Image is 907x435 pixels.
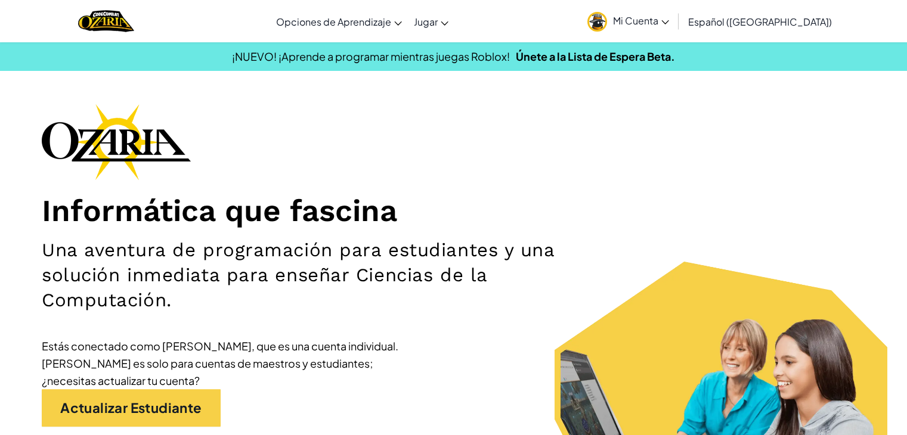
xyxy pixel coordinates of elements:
img: Ozaria branding logo [42,104,191,180]
a: Opciones de Aprendizaje [270,5,408,38]
span: ¡NUEVO! ¡Aprende a programar mientras juegas Roblox! [232,49,510,63]
h2: Una aventura de programación para estudiantes y una solución inmediata para enseñar Ciencias de l... [42,238,593,313]
span: Jugar [414,15,438,28]
span: Mi Cuenta [613,14,669,27]
a: Únete a la Lista de Espera Beta. [516,49,675,63]
span: Español ([GEOGRAPHIC_DATA]) [688,15,832,28]
h1: Informática que fascina [42,192,865,229]
a: Español ([GEOGRAPHIC_DATA]) [682,5,838,38]
a: Actualizar Estudiante [42,389,221,427]
div: Estás conectado como [PERSON_NAME], que es una cuenta individual. [PERSON_NAME] es solo para cuen... [42,337,400,389]
img: avatar [587,12,607,32]
a: Mi Cuenta [581,2,675,40]
span: Opciones de Aprendizaje [276,15,391,28]
a: Jugar [408,5,454,38]
a: Ozaria by CodeCombat logo [78,9,134,33]
img: Home [78,9,134,33]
